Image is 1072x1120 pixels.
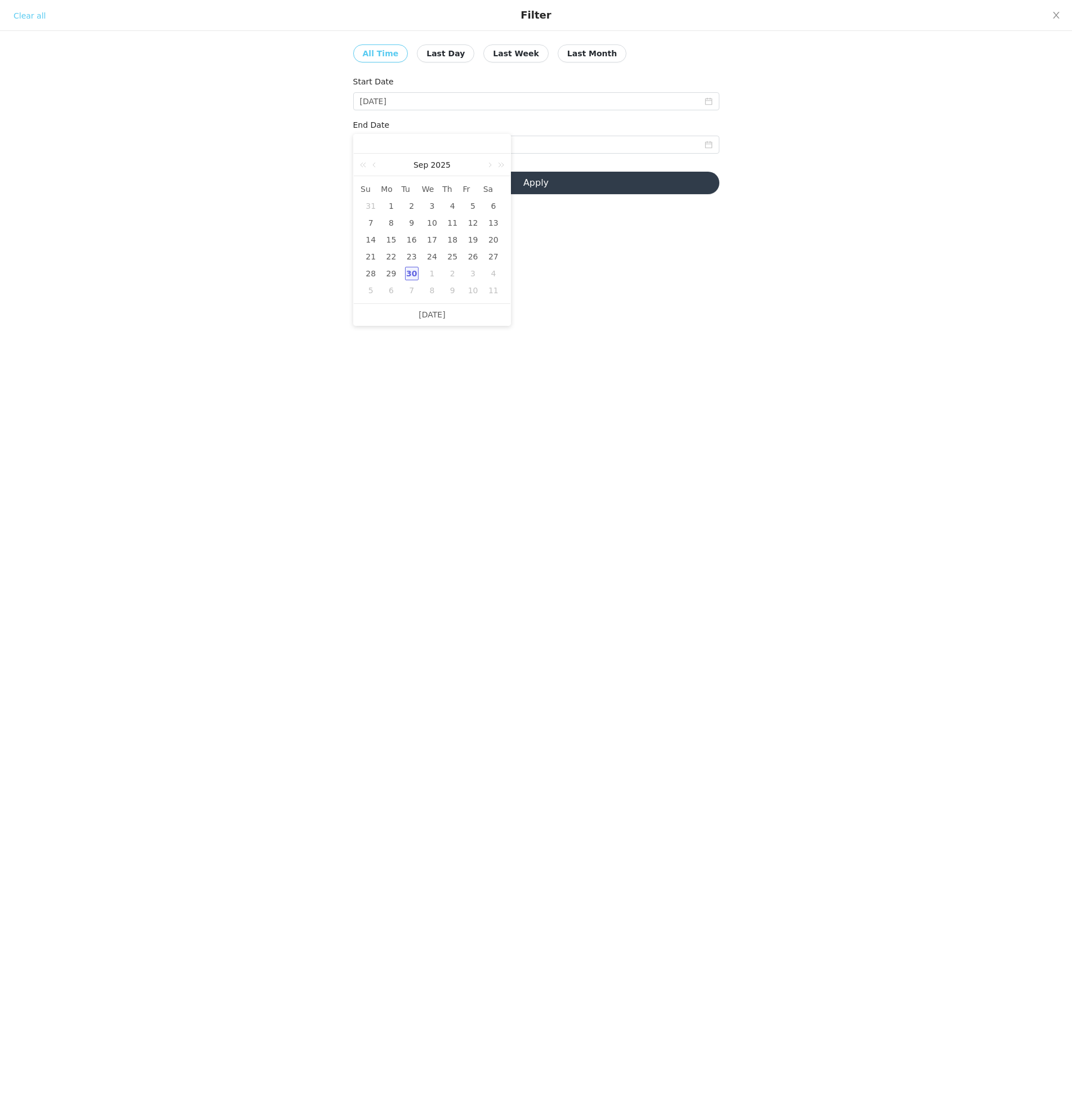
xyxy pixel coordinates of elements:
[384,250,398,263] div: 22
[483,282,504,299] td: October 11, 2025
[466,284,480,297] div: 10
[446,284,459,297] div: 9
[442,198,462,214] td: September 4, 2025
[405,216,419,230] div: 9
[361,214,381,231] td: September 7, 2025
[381,184,401,194] span: Mo
[466,233,480,247] div: 19
[462,198,483,214] td: September 5, 2025
[370,154,380,176] a: Previous month (PageUp)
[429,154,452,176] a: 2025
[466,216,480,230] div: 12
[483,214,504,231] td: September 13, 2025
[14,10,46,22] div: Clear all
[353,172,719,194] button: Apply
[381,282,401,299] td: October 6, 2025
[364,199,377,213] div: 31
[442,231,462,248] td: September 18, 2025
[483,44,549,62] button: Last Week
[364,250,377,263] div: 21
[402,265,422,282] td: September 30, 2025
[446,233,459,247] div: 18
[422,214,442,231] td: September 10, 2025
[361,184,381,194] span: Su
[462,265,483,282] td: October 3, 2025
[417,44,474,62] button: Last Day
[364,233,377,247] div: 14
[705,141,713,149] i: icon: calendar
[446,267,459,280] div: 2
[484,154,494,176] a: Next month (PageDown)
[361,198,381,214] td: August 31, 2025
[487,216,500,230] div: 13
[462,181,483,198] th: Fri
[425,216,439,230] div: 10
[381,265,401,282] td: September 29, 2025
[466,267,480,280] div: 3
[412,154,429,176] a: Sep
[1052,11,1061,20] i: icon: close
[483,265,504,282] td: October 4, 2025
[462,248,483,265] td: September 26, 2025
[381,198,401,214] td: September 1, 2025
[384,267,398,280] div: 29
[422,198,442,214] td: September 3, 2025
[705,97,713,105] i: icon: calendar
[492,154,506,176] a: Next year (Control + right)
[402,181,422,198] th: Tue
[442,248,462,265] td: September 25, 2025
[422,181,442,198] th: Wed
[462,184,483,194] span: Fr
[361,231,381,248] td: September 14, 2025
[384,216,398,230] div: 8
[425,284,439,297] div: 8
[442,184,462,194] span: Th
[405,250,419,263] div: 23
[487,284,500,297] div: 11
[466,199,480,213] div: 5
[402,248,422,265] td: September 23, 2025
[446,216,459,230] div: 11
[384,284,398,297] div: 6
[384,233,398,247] div: 15
[364,284,377,297] div: 5
[483,184,504,194] span: Sa
[521,9,551,21] div: Filter
[405,233,419,247] div: 16
[358,154,372,176] a: Last year (Control + left)
[422,265,442,282] td: October 1, 2025
[483,231,504,248] td: September 20, 2025
[425,233,439,247] div: 17
[483,181,504,198] th: Sat
[487,267,500,280] div: 4
[442,214,462,231] td: September 11, 2025
[487,233,500,247] div: 20
[425,267,439,280] div: 1
[353,77,394,86] label: Start Date
[361,265,381,282] td: September 28, 2025
[405,199,419,213] div: 2
[462,282,483,299] td: October 10, 2025
[353,120,390,129] label: End Date
[402,184,422,194] span: Tu
[419,304,445,325] a: [DATE]
[402,231,422,248] td: September 16, 2025
[384,199,398,213] div: 1
[361,282,381,299] td: October 5, 2025
[361,181,381,198] th: Sun
[402,198,422,214] td: September 2, 2025
[442,282,462,299] td: October 9, 2025
[353,44,408,62] button: All Time
[381,214,401,231] td: September 8, 2025
[381,181,401,198] th: Mon
[487,250,500,263] div: 27
[442,181,462,198] th: Thu
[364,216,377,230] div: 7
[483,198,504,214] td: September 6, 2025
[422,184,442,194] span: We
[558,44,626,62] button: Last Month
[422,248,442,265] td: September 24, 2025
[483,248,504,265] td: September 27, 2025
[425,199,439,213] div: 3
[462,214,483,231] td: September 12, 2025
